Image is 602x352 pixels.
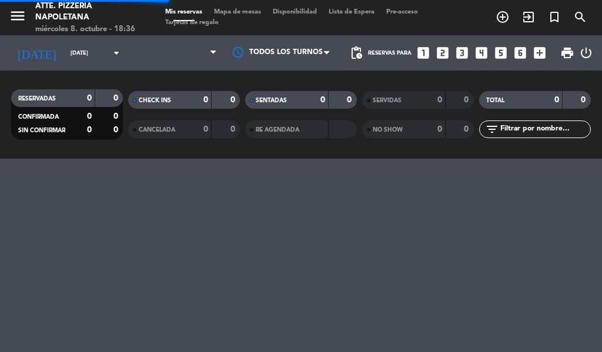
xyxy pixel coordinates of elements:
span: print [560,46,574,60]
strong: 0 [87,126,92,134]
span: Reservas para [368,50,412,56]
strong: 0 [113,94,121,102]
button: menu [9,7,26,29]
span: CANCELADA [139,127,175,133]
strong: 0 [347,96,354,104]
strong: 0 [203,96,208,104]
span: RE AGENDADA [256,127,299,133]
strong: 0 [464,96,471,104]
i: looks_4 [474,45,489,61]
div: Atte. Pizzeria Napoletana [35,1,142,24]
i: looks_two [435,45,450,61]
span: Mis reservas [159,9,208,15]
i: turned_in_not [547,10,561,24]
span: NO SHOW [373,127,403,133]
strong: 0 [230,125,238,133]
span: Tarjetas de regalo [159,19,225,26]
strong: 0 [320,96,325,104]
i: power_settings_new [579,46,593,60]
i: exit_to_app [521,10,536,24]
strong: 0 [230,96,238,104]
span: SERVIDAS [373,98,402,103]
span: Mapa de mesas [208,9,267,15]
strong: 0 [464,125,471,133]
i: looks_one [416,45,431,61]
span: RESERVADAS [18,96,56,102]
strong: 0 [87,94,92,102]
strong: 0 [437,96,442,104]
strong: 0 [554,96,559,104]
i: looks_6 [513,45,528,61]
span: CHECK INS [139,98,171,103]
strong: 0 [113,126,121,134]
strong: 0 [87,112,92,120]
strong: 0 [437,125,442,133]
span: CONFIRMADA [18,114,59,120]
input: Filtrar por nombre... [499,123,590,136]
span: Disponibilidad [267,9,323,15]
i: add_circle_outline [496,10,510,24]
span: Lista de Espera [323,9,380,15]
i: menu [9,7,26,25]
div: LOG OUT [579,35,593,71]
span: SIN CONFIRMAR [18,128,65,133]
i: arrow_drop_down [109,46,123,60]
i: search [573,10,587,24]
strong: 0 [113,112,121,120]
i: looks_5 [493,45,509,61]
span: SENTADAS [256,98,287,103]
i: looks_3 [454,45,470,61]
i: [DATE] [9,41,65,65]
div: miércoles 8. octubre - 18:36 [35,24,142,35]
span: pending_actions [349,46,363,60]
span: Pre-acceso [380,9,424,15]
i: filter_list [485,122,499,136]
strong: 0 [581,96,588,104]
strong: 0 [203,125,208,133]
span: TOTAL [486,98,504,103]
i: add_box [532,45,547,61]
